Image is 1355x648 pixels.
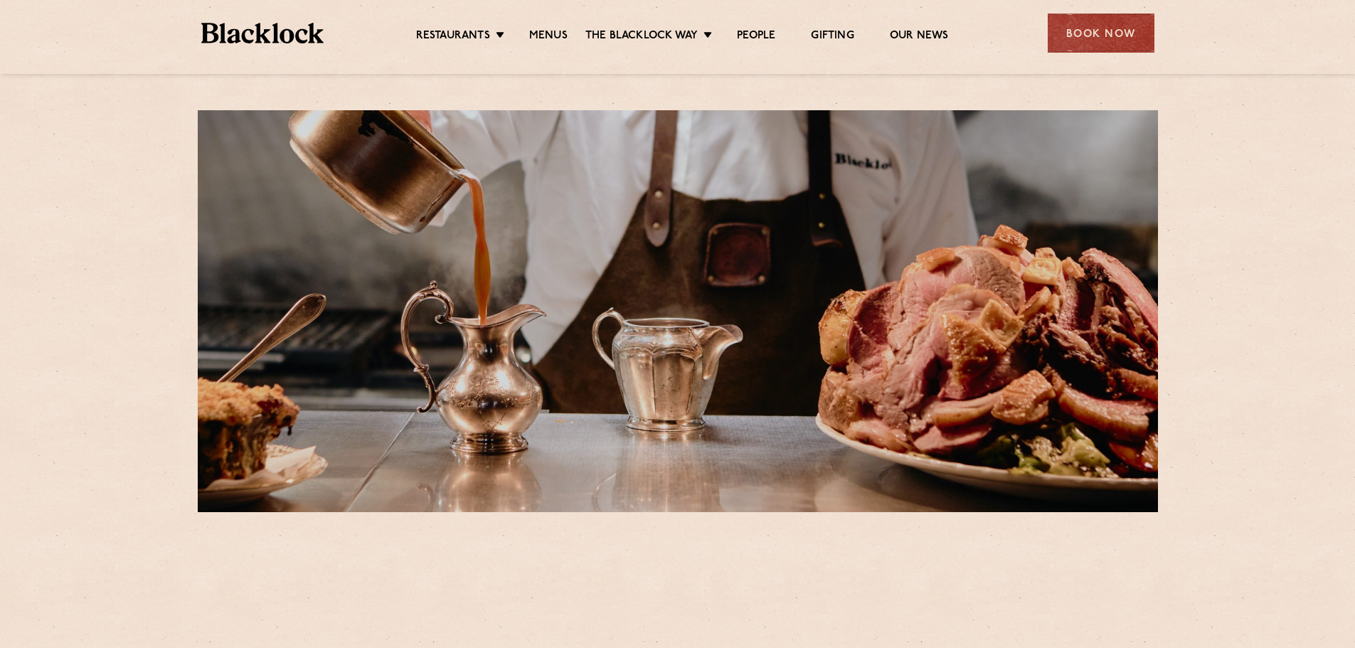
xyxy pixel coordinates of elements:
div: Book Now [1048,14,1154,53]
a: Our News [890,29,949,45]
a: Restaurants [416,29,490,45]
a: Gifting [811,29,854,45]
img: BL_Textured_Logo-footer-cropped.svg [201,23,324,43]
a: Menus [529,29,568,45]
a: The Blacklock Way [585,29,698,45]
a: People [737,29,775,45]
